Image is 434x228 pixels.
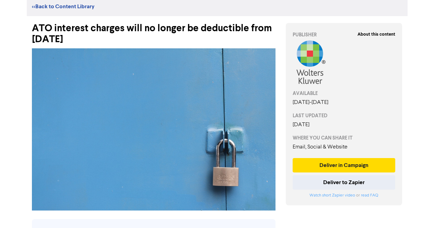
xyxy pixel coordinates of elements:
div: Email, Social & Website [293,143,396,151]
iframe: Chat Widget [348,154,434,228]
div: WHERE YOU CAN SHARE IT [293,134,396,142]
a: <<Back to Content Library [32,3,94,10]
div: PUBLISHER [293,31,396,38]
div: or [293,192,396,199]
div: AVAILABLE [293,90,396,97]
div: LAST UPDATED [293,112,396,119]
div: [DATE] - [DATE] [293,98,396,107]
button: Deliver to Zapier [293,175,396,190]
a: Watch short Zapier video [309,193,355,197]
button: Deliver in Campaign [293,158,396,172]
strong: About this content [357,32,395,37]
div: [DATE] [293,121,396,129]
div: ATO interest charges will no longer be deductible from [DATE] [32,16,275,45]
